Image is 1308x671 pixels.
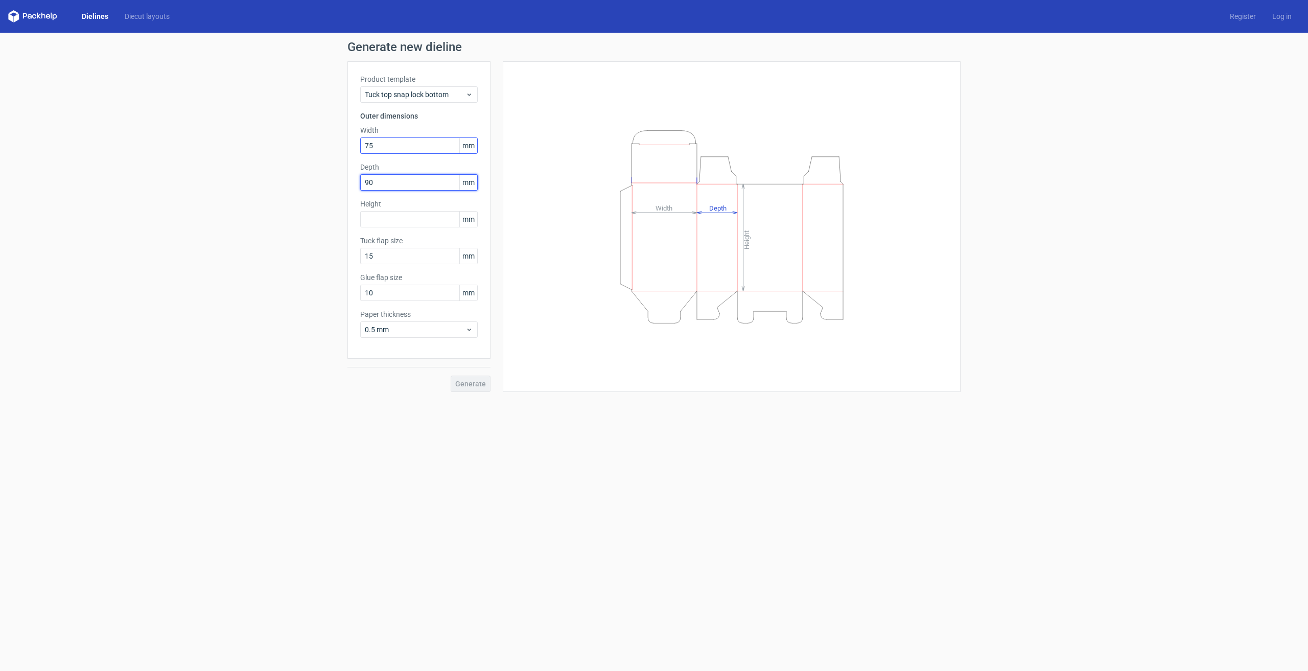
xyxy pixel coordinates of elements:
[459,285,477,300] span: mm
[347,41,961,53] h1: Generate new dieline
[360,236,478,246] label: Tuck flap size
[360,309,478,319] label: Paper thickness
[459,175,477,190] span: mm
[360,162,478,172] label: Depth
[360,111,478,121] h3: Outer dimensions
[360,125,478,135] label: Width
[360,199,478,209] label: Height
[360,74,478,84] label: Product template
[1222,11,1264,21] a: Register
[459,138,477,153] span: mm
[709,204,727,212] tspan: Depth
[459,248,477,264] span: mm
[459,212,477,227] span: mm
[365,89,465,100] span: Tuck top snap lock bottom
[116,11,178,21] a: Diecut layouts
[743,230,751,249] tspan: Height
[74,11,116,21] a: Dielines
[360,272,478,283] label: Glue flap size
[1264,11,1300,21] a: Log in
[656,204,672,212] tspan: Width
[365,325,465,335] span: 0.5 mm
